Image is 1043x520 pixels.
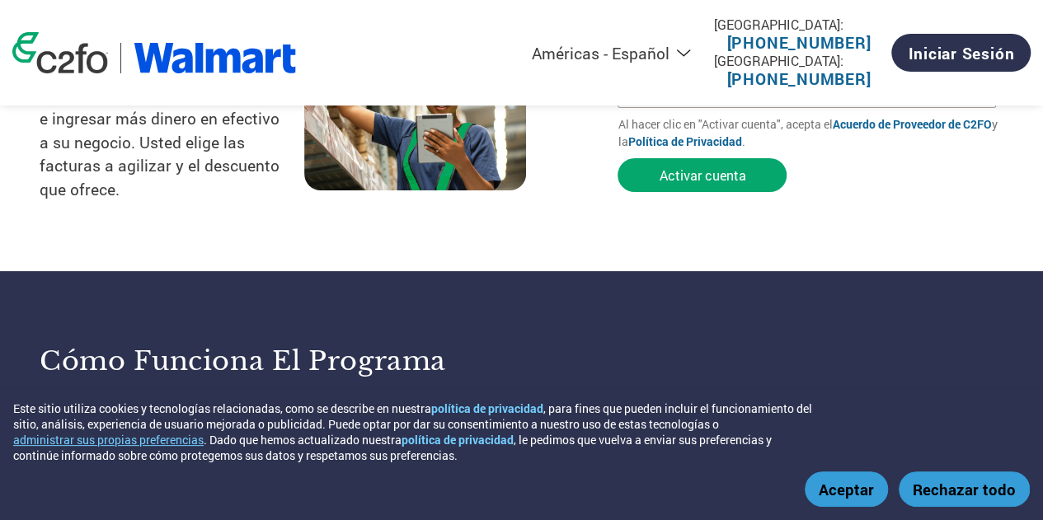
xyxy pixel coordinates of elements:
img: Walmart [134,43,296,73]
button: Aceptar [805,471,888,507]
a: Iniciar sesión [891,34,1031,72]
p: Los proveedores eligen C2FO y el para recibir antes el pago e ingresar más dinero en efectivo a s... [40,36,304,203]
a: Acuerdo de Proveedor de C2FO [832,116,991,132]
a: [PHONE_NUMBER] [726,32,871,53]
div: Este sitio utiliza cookies y tecnologías relacionadas, como se describe en nuestra , para fines q... [13,401,815,463]
p: Al hacer clic en "Activar cuenta", acepta el y la . [618,115,1003,150]
img: c2fo logo [12,32,108,73]
a: [PHONE_NUMBER] [726,68,871,89]
button: Activar cuenta [618,158,787,192]
img: supply chain worker [304,28,526,190]
div: [GEOGRAPHIC_DATA]: [713,52,884,69]
button: administrar sus propias preferencias [13,432,204,447]
a: Política de Privacidad [627,134,741,149]
a: política de privacidad [431,401,543,416]
div: [GEOGRAPHIC_DATA]: [713,16,884,33]
button: Rechazar todo [899,471,1030,507]
h3: Cómo funciona el programa [40,344,501,377]
a: política de privacidad [402,432,514,447]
